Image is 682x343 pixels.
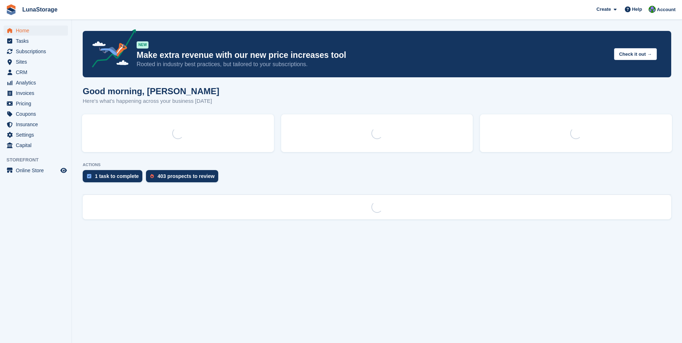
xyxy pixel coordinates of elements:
[16,99,59,109] span: Pricing
[16,109,59,119] span: Coupons
[649,6,656,13] img: Cathal Vaughan
[657,6,676,13] span: Account
[16,46,59,56] span: Subscriptions
[86,29,136,70] img: price-adjustments-announcement-icon-8257ccfd72463d97f412b2fc003d46551f7dbcb40ab6d574587a9cd5c0d94...
[16,26,59,36] span: Home
[4,57,68,67] a: menu
[95,173,139,179] div: 1 task to complete
[4,78,68,88] a: menu
[16,88,59,98] span: Invoices
[16,165,59,175] span: Online Store
[16,67,59,77] span: CRM
[4,26,68,36] a: menu
[4,36,68,46] a: menu
[6,156,72,164] span: Storefront
[157,173,215,179] div: 403 prospects to review
[83,86,219,96] h1: Good morning, [PERSON_NAME]
[146,170,222,186] a: 403 prospects to review
[4,140,68,150] a: menu
[4,119,68,129] a: menu
[83,163,671,167] p: ACTIONS
[4,88,68,98] a: menu
[83,170,146,186] a: 1 task to complete
[632,6,642,13] span: Help
[137,50,608,60] p: Make extra revenue with our new price increases tool
[16,36,59,46] span: Tasks
[137,41,148,49] div: NEW
[4,165,68,175] a: menu
[4,99,68,109] a: menu
[150,174,154,178] img: prospect-51fa495bee0391a8d652442698ab0144808aea92771e9ea1ae160a38d050c398.svg
[4,130,68,140] a: menu
[137,60,608,68] p: Rooted in industry best practices, but tailored to your subscriptions.
[16,78,59,88] span: Analytics
[16,119,59,129] span: Insurance
[16,57,59,67] span: Sites
[614,48,657,60] button: Check it out →
[596,6,611,13] span: Create
[87,174,91,178] img: task-75834270c22a3079a89374b754ae025e5fb1db73e45f91037f5363f120a921f8.svg
[19,4,60,15] a: LunaStorage
[6,4,17,15] img: stora-icon-8386f47178a22dfd0bd8f6a31ec36ba5ce8667c1dd55bd0f319d3a0aa187defe.svg
[16,140,59,150] span: Capital
[4,67,68,77] a: menu
[16,130,59,140] span: Settings
[83,97,219,105] p: Here's what's happening across your business [DATE]
[4,46,68,56] a: menu
[59,166,68,175] a: Preview store
[4,109,68,119] a: menu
